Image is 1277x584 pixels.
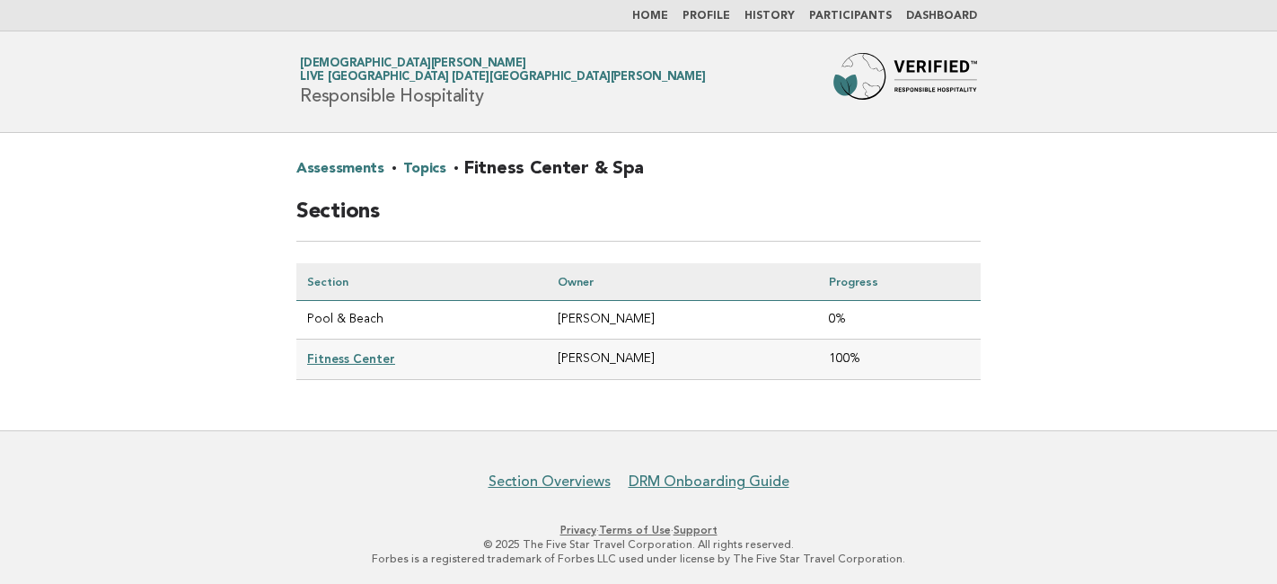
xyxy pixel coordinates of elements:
a: Terms of Use [599,524,671,536]
h2: · · Fitness Center & Spa [296,155,981,198]
p: © 2025 The Five Star Travel Corporation. All rights reserved. [89,537,1188,552]
td: [PERSON_NAME] [547,340,818,380]
a: Home [632,11,668,22]
a: Participants [809,11,892,22]
td: 100% [818,340,981,380]
h2: Sections [296,198,981,242]
a: DRM Onboarding Guide [629,473,789,491]
p: · · [89,523,1188,537]
a: History [744,11,795,22]
td: [PERSON_NAME] [547,301,818,340]
img: Forbes Travel Guide [833,53,977,111]
th: Section [296,263,547,301]
th: Owner [547,263,818,301]
td: 0% [818,301,981,340]
a: Profile [683,11,730,22]
span: Live [GEOGRAPHIC_DATA] [DATE][GEOGRAPHIC_DATA][PERSON_NAME] [300,72,705,84]
a: Topics [403,155,445,183]
h1: Responsible Hospitality [300,58,705,105]
td: Pool & Beach [296,301,547,340]
p: Forbes is a registered trademark of Forbes LLC used under license by The Five Star Travel Corpora... [89,552,1188,566]
a: Privacy [560,524,596,536]
th: Progress [818,263,981,301]
a: Support [674,524,718,536]
a: Fitness Center [307,351,395,366]
a: Section Overviews [489,473,611,491]
a: Dashboard [906,11,977,22]
a: Assessments [296,155,384,183]
a: [DEMOGRAPHIC_DATA][PERSON_NAME]Live [GEOGRAPHIC_DATA] [DATE][GEOGRAPHIC_DATA][PERSON_NAME] [300,58,705,83]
